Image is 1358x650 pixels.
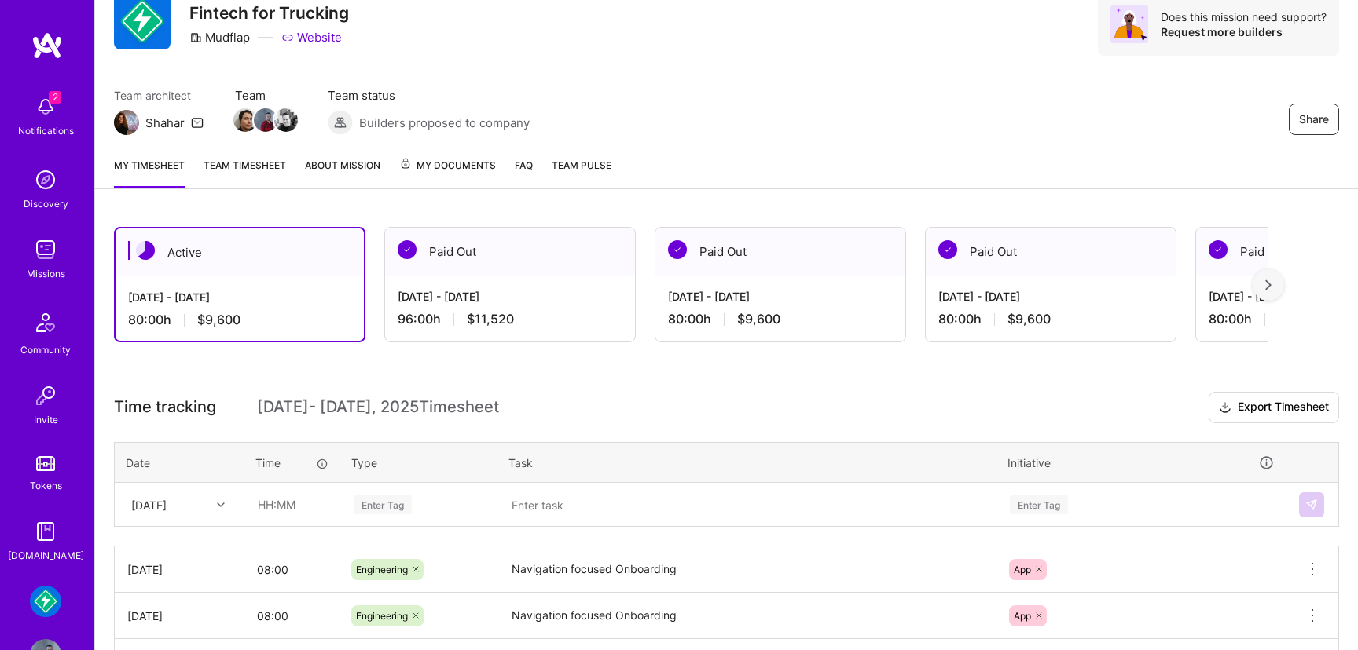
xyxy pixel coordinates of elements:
a: Mudflap: Fintech for Trucking [26,586,65,617]
a: My Documents [399,157,496,188]
i: icon CompanyGray [189,31,202,44]
input: HH:MM [244,595,339,637]
textarea: Navigation focused Onboarding [499,594,994,637]
div: Missions [27,265,65,282]
a: Team Member Avatar [255,107,276,133]
div: Community [20,341,71,358]
img: Paid Out [398,240,417,259]
img: Team Member Avatar [254,108,277,132]
div: [DATE] - [DATE] [668,288,893,305]
img: Paid Out [938,240,957,259]
img: Mudflap: Fintech for Trucking [30,586,61,617]
div: Shahar [145,115,185,131]
span: Team architect [114,87,204,104]
input: HH:MM [244,549,339,590]
input: HH:MM [245,484,339,525]
img: Active [136,241,155,260]
div: Active [116,228,364,276]
div: Initiative [1007,454,1275,472]
span: Engineering [356,610,408,622]
span: Time tracking [114,397,216,417]
span: $9,600 [197,312,240,328]
div: Notifications [18,122,74,139]
h3: Fintech for Trucking [189,3,349,23]
th: Date [115,442,244,483]
span: Team [235,87,296,104]
div: Paid Out [385,228,635,276]
span: My Documents [399,157,496,174]
th: Task [497,442,996,483]
a: Website [281,29,342,46]
img: Team Member Avatar [274,108,298,132]
div: Does this mission need support? [1161,9,1327,24]
div: [DOMAIN_NAME] [8,547,84,564]
div: Enter Tag [354,492,412,517]
div: 80:00 h [128,312,351,328]
div: 80:00 h [938,311,1163,327]
div: Request more builders [1161,24,1327,39]
img: Team Member Avatar [233,108,257,132]
span: $11,520 [467,311,514,327]
img: logo [31,31,63,60]
span: [DATE] - [DATE] , 2025 Timesheet [257,397,499,417]
span: App [1014,564,1031,575]
div: [DATE] [127,608,231,624]
button: Share [1289,104,1339,135]
a: Team Member Avatar [235,107,255,133]
span: $9,600 [737,311,780,327]
img: Builders proposed to company [328,110,353,135]
img: Avatar [1110,5,1148,43]
a: Team timesheet [204,157,286,188]
a: My timesheet [114,157,185,188]
img: tokens [36,456,55,471]
div: Mudflap [189,29,250,46]
div: [DATE] [131,496,167,513]
span: Share [1299,111,1329,127]
textarea: Navigation focused Onboarding [499,548,994,591]
a: About Mission [305,157,380,188]
div: Enter Tag [1010,492,1068,517]
a: Team Pulse [552,157,611,188]
div: [DATE] - [DATE] [398,288,622,305]
a: FAQ [515,157,533,188]
th: Type [340,442,497,483]
img: Submit [1305,498,1318,511]
span: Team status [328,87,530,104]
img: Team Architect [114,110,139,135]
div: Paid Out [655,228,905,276]
span: $9,600 [1007,311,1051,327]
div: Time [255,455,328,471]
div: Tokens [30,477,62,494]
div: Invite [34,411,58,428]
div: [DATE] - [DATE] [938,288,1163,305]
div: Discovery [24,195,68,212]
img: Paid Out [1209,240,1228,259]
img: right [1265,279,1272,290]
div: [DATE] - [DATE] [128,289,351,305]
i: icon Mail [191,116,204,129]
img: bell [30,91,61,122]
div: 96:00 h [398,311,622,327]
span: App [1014,610,1031,622]
span: Team Pulse [552,159,611,171]
img: guide book [30,516,61,547]
a: Team Member Avatar [276,107,296,133]
img: Community [27,304,64,341]
div: [DATE] [127,561,231,578]
span: Engineering [356,564,408,575]
img: Paid Out [668,240,687,259]
div: Paid Out [926,228,1176,276]
img: Invite [30,380,61,411]
button: Export Timesheet [1209,392,1339,423]
img: discovery [30,164,61,195]
i: icon Chevron [217,501,225,509]
span: Builders proposed to company [359,115,530,131]
span: 2 [49,91,61,104]
i: icon Download [1219,400,1231,416]
img: teamwork [30,234,61,265]
div: 80:00 h [668,311,893,327]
